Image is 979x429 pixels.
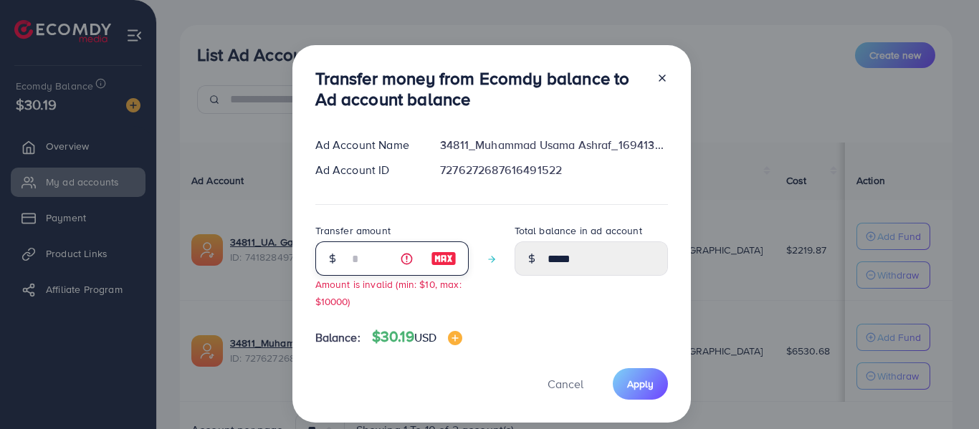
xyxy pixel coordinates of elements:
[429,137,679,153] div: 34811_Muhammad Usama Ashraf_1694139293532
[372,328,462,346] h4: $30.19
[448,331,462,345] img: image
[627,377,654,391] span: Apply
[304,137,429,153] div: Ad Account Name
[315,223,391,238] label: Transfer amount
[431,250,457,267] img: image
[429,162,679,178] div: 7276272687616491522
[918,365,968,418] iframe: Chat
[315,329,360,346] span: Balance:
[315,68,645,110] h3: Transfer money from Ecomdy balance to Ad account balance
[613,368,668,399] button: Apply
[315,277,462,307] small: Amount is invalid (min: $10, max: $10000)
[530,368,601,399] button: Cancel
[414,329,436,345] span: USD
[304,162,429,178] div: Ad Account ID
[548,376,583,392] span: Cancel
[515,223,642,238] label: Total balance in ad account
